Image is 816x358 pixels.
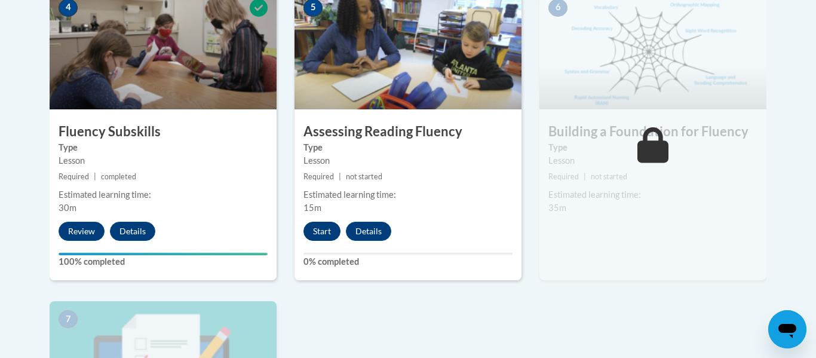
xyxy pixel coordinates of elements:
[548,203,566,213] span: 35m
[110,222,155,241] button: Details
[303,255,513,268] label: 0% completed
[591,172,627,181] span: not started
[548,154,757,167] div: Lesson
[303,141,513,154] label: Type
[548,141,757,154] label: Type
[768,310,806,348] iframe: Button to launch messaging window
[59,255,268,268] label: 100% completed
[584,172,586,181] span: |
[59,154,268,167] div: Lesson
[548,172,579,181] span: Required
[339,172,341,181] span: |
[303,154,513,167] div: Lesson
[303,222,340,241] button: Start
[303,203,321,213] span: 15m
[50,123,277,141] h3: Fluency Subskills
[346,222,391,241] button: Details
[59,310,78,328] span: 7
[59,172,89,181] span: Required
[303,188,513,201] div: Estimated learning time:
[539,123,766,141] h3: Building a Foundation for Fluency
[59,141,268,154] label: Type
[59,222,105,241] button: Review
[59,253,268,255] div: Your progress
[101,172,136,181] span: completed
[59,203,76,213] span: 30m
[346,172,382,181] span: not started
[59,188,268,201] div: Estimated learning time:
[295,123,521,141] h3: Assessing Reading Fluency
[94,172,96,181] span: |
[548,188,757,201] div: Estimated learning time:
[303,172,334,181] span: Required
